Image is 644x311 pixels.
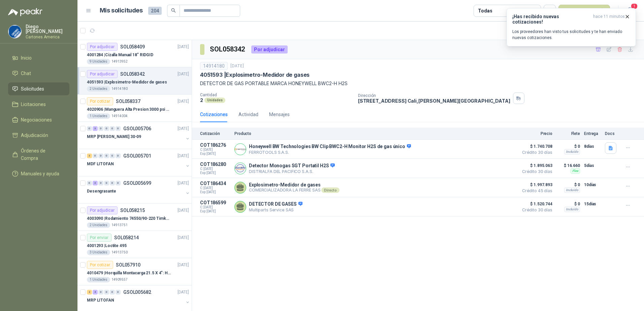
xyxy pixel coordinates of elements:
[110,153,115,158] div: 0
[564,149,580,154] div: Incluido
[249,144,411,150] p: Honeywell BW Technologies BW Clip BWC2-H Monitor H2S de gas único
[87,43,118,51] div: Por adjudicar
[519,200,552,208] span: $ 1.520.744
[8,113,69,126] a: Negociaciones
[21,85,44,93] span: Solicitudes
[87,161,114,167] p: MDF LITOFAN
[116,181,121,185] div: 0
[110,126,115,131] div: 0
[200,162,230,167] p: COT186280
[178,71,189,77] p: [DATE]
[87,261,113,269] div: Por cotizar
[87,277,110,282] div: 1 Unidades
[87,106,171,113] p: 4020906 | Manguera Alta Presion 3000 psi De 1-1/4"
[178,180,189,186] p: [DATE]
[605,131,618,136] p: Docs
[564,187,580,193] div: Incluido
[200,205,230,209] span: C: [DATE]
[171,8,176,13] span: search
[110,181,115,185] div: 0
[8,8,42,16] img: Logo peakr
[8,67,69,80] a: Chat
[235,144,246,155] img: Company Logo
[98,126,103,131] div: 0
[100,6,143,15] h1: Mis solicitudes
[249,150,411,155] p: FERROTOOLS S.A.S.
[178,153,189,159] p: [DATE]
[104,126,109,131] div: 0
[116,263,140,267] p: SOL057910
[512,14,590,25] h3: ¡Has recibido nuevas cotizaciones!
[87,188,116,195] p: Desengrasante
[77,67,192,95] a: Por adjudicarSOL058342[DATE] 4051593 |Explosimetro-Medidor de gases2 Unidades14914180
[111,86,128,92] p: 14914180
[584,181,601,189] p: 10 días
[26,35,69,39] p: Cartones America
[87,250,110,255] div: 3 Unidades
[178,235,189,241] p: [DATE]
[200,181,230,186] p: COT186434
[519,189,552,193] span: Crédito 45 días
[556,181,580,189] p: $ 0
[519,208,552,212] span: Crédito 30 días
[478,7,492,14] div: Todas
[21,101,46,108] span: Licitaciones
[200,142,230,148] p: COT186276
[123,153,151,158] p: GSOL005701
[200,186,230,190] span: C: [DATE]
[200,131,230,136] p: Cotización
[210,44,246,55] h3: SOL058342
[8,25,21,38] img: Company Logo
[8,144,69,165] a: Órdenes de Compra
[200,167,230,171] span: C: [DATE]
[8,167,69,180] a: Manuales y ayuda
[87,270,171,276] p: 4010479 | Horquilla Montacarga 21.5 X 4": Horquilla Telescopica Overall size 2108 x 660 x 324mm
[178,207,189,214] p: [DATE]
[77,95,192,122] a: Por cotizarSOL058337[DATE] 4020906 |Manguera Alta Presion 3000 psi De 1-1/4"1 Unidades14914004
[21,170,59,177] span: Manuales y ayuda
[123,181,151,185] p: GSOL005699
[21,70,31,77] span: Chat
[249,163,335,169] p: Detector Monogas SGT Portatil H2S
[87,134,141,140] p: MRP [PERSON_NAME] 30-09
[87,234,111,242] div: Por enviar
[93,290,98,295] div: 4
[178,44,189,50] p: [DATE]
[556,200,580,208] p: $ 0
[584,200,601,208] p: 15 días
[238,111,258,118] div: Actividad
[21,147,63,162] span: Órdenes de Compra
[87,179,190,201] a: 0 3 0 0 0 0 GSOL005699[DATE] Desengrasante
[178,98,189,105] p: [DATE]
[519,181,552,189] span: $ 1.997.893
[87,52,153,58] p: 4001284 | Cizalla Manual 18" RIDGID
[21,132,48,139] span: Adjudicación
[111,250,128,255] p: 14913750
[87,97,113,105] div: Por cotizar
[87,152,190,173] a: 3 0 0 0 0 0 GSOL005701[DATE] MDF LITOFAN
[93,153,98,158] div: 0
[123,290,151,295] p: GSOL005682
[556,142,580,150] p: $ 0
[269,111,290,118] div: Mensajes
[116,153,121,158] div: 0
[148,7,162,15] span: 204
[21,54,32,62] span: Inicio
[200,97,203,103] p: 2
[519,150,552,154] span: Crédito 30 días
[98,153,103,158] div: 0
[116,290,121,295] div: 0
[321,187,339,193] div: Directo
[77,40,192,67] a: Por adjudicarSOL058409[DATE] 4001284 |Cizalla Manual 18" RIDGID9 Unidades14913952
[556,162,580,170] p: $ 16.660
[512,29,630,41] p: Los proveedores han visto tus solicitudes y te han enviado nuevas cotizaciones.
[87,215,171,222] p: 4003090 | Rodamiento 74550/90-220 Timken BombaVG40
[87,59,110,64] div: 9 Unidades
[87,222,110,228] div: 2 Unidades
[571,168,580,174] div: Flex
[98,181,103,185] div: 0
[519,142,552,150] span: $ 1.740.708
[116,126,121,131] div: 0
[77,204,192,231] a: Por adjudicarSOL058215[DATE] 4003090 |Rodamiento 74550/90-220 Timken BombaVG402 Unidades14913751
[87,288,190,310] a: 2 4 0 0 0 0 GSOL005682[DATE] MRP LITOFAN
